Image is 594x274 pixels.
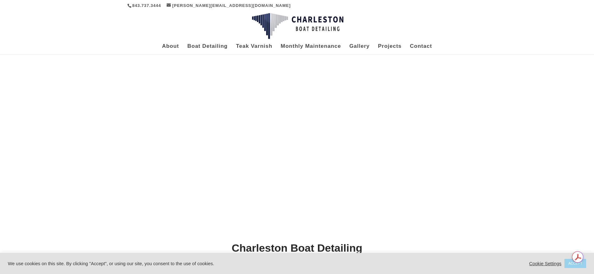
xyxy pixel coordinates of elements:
[236,44,272,54] a: Teak Varnish
[127,243,467,256] h1: Charleston Boat Detailing
[162,44,179,54] a: About
[410,44,432,54] a: Contact
[252,13,343,39] img: Charleston Boat Detailing
[187,44,228,54] a: Boat Detailing
[132,3,161,8] a: 843.737.3444
[167,3,291,8] a: [PERSON_NAME][EMAIL_ADDRESS][DOMAIN_NAME]
[8,261,413,266] div: We use cookies on this site. By clicking "Accept", or using our site, you consent to the use of c...
[349,44,370,54] a: Gallery
[281,44,341,54] a: Monthly Maintenance
[529,261,562,266] a: Cookie Settings
[378,44,402,54] a: Projects
[564,259,586,268] a: ACCEPT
